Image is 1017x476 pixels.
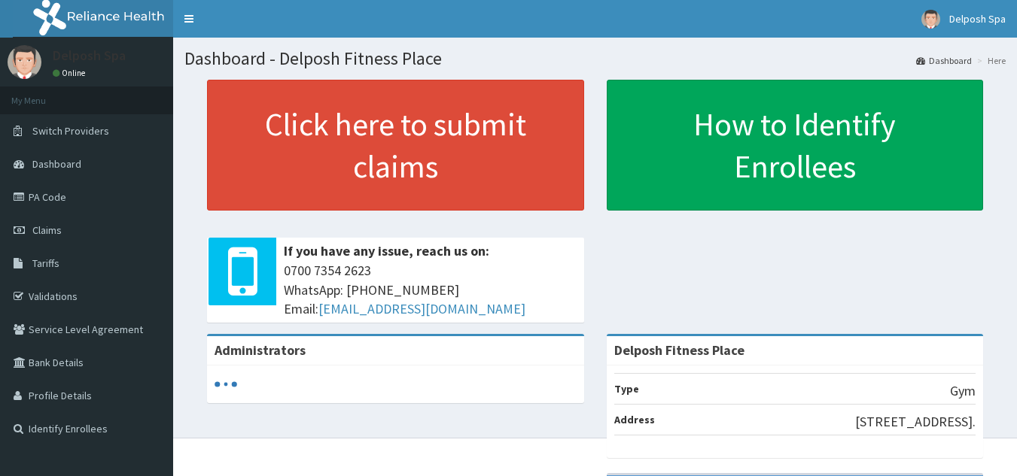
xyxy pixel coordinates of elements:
a: How to Identify Enrollees [607,80,984,211]
a: Dashboard [916,54,972,67]
span: Switch Providers [32,124,109,138]
span: 0700 7354 2623 WhatsApp: [PHONE_NUMBER] Email: [284,261,577,319]
p: Delposh Spa [53,49,126,62]
img: User Image [921,10,940,29]
a: Click here to submit claims [207,80,584,211]
b: If you have any issue, reach us on: [284,242,489,259]
p: [STREET_ADDRESS]. [855,412,976,432]
a: [EMAIL_ADDRESS][DOMAIN_NAME] [318,300,525,317]
span: Claims [32,223,62,237]
p: Gym [950,381,976,401]
span: Tariffs [32,256,59,270]
strong: Delposh Fitness Place [614,341,744,359]
img: User Image [8,45,41,79]
li: Here [973,54,1006,67]
span: Dashboard [32,157,81,171]
b: Administrators [215,341,306,359]
h1: Dashboard - Delposh Fitness Place [184,49,1006,68]
a: Online [53,68,89,78]
span: Delposh Spa [949,12,1006,26]
b: Address [614,413,655,426]
b: Type [614,382,639,396]
svg: audio-loading [215,373,237,396]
